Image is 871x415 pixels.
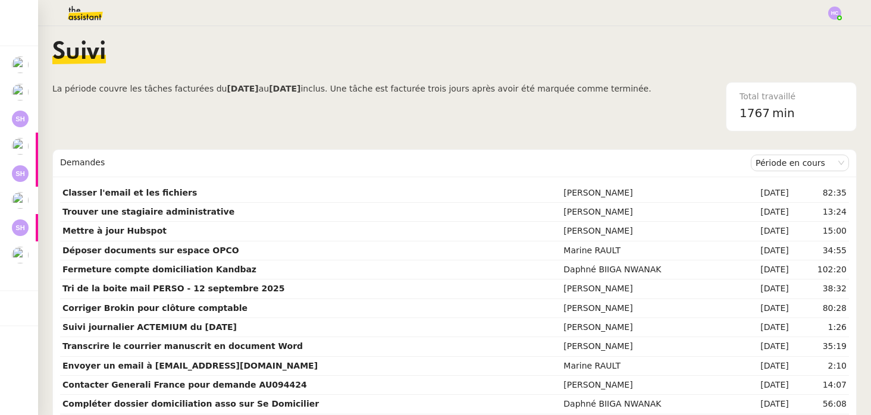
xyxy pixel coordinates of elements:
[740,106,770,120] span: 1767
[62,361,318,370] strong: Envoyer un email à [EMAIL_ADDRESS][DOMAIN_NAME]
[12,84,29,100] img: users%2FWH1OB8fxGAgLOjAz1TtlPPgOcGL2%2Favatar%2F32e28291-4026-4208-b892-04f74488d877
[62,284,285,293] strong: Tri de la boite mail PERSO - 12 septembre 2025
[791,395,849,414] td: 56:08
[791,203,849,222] td: 13:24
[561,318,735,337] td: [PERSON_NAME]
[62,341,303,351] strong: Transcrire le courrier manuscrit en document Word
[791,337,849,356] td: 35:19
[791,260,849,279] td: 102:20
[62,246,239,255] strong: Déposer documents sur espace OPCO
[300,84,651,93] span: inclus. Une tâche est facturée trois jours après avoir été marquée comme terminée.
[62,322,237,332] strong: Suivi journalier ACTEMIUM du [DATE]
[791,279,849,298] td: 38:32
[791,241,849,260] td: 34:55
[62,380,307,389] strong: Contacter Generali France pour demande AU094424
[735,260,791,279] td: [DATE]
[561,241,735,260] td: Marine RAULT
[12,247,29,263] img: users%2FSclkIUIAuBOhhDrbgjtrSikBoD03%2Favatar%2F48cbc63d-a03d-4817-b5bf-7f7aeed5f2a9
[735,184,791,203] td: [DATE]
[12,219,29,236] img: svg
[561,357,735,376] td: Marine RAULT
[12,111,29,127] img: svg
[12,56,29,73] img: users%2Fa6PbEmLwvGXylUqKytRPpDpAx153%2Favatar%2Ffanny.png
[227,84,258,93] b: [DATE]
[62,207,234,216] strong: Trouver une stagiaire administrative
[62,188,197,197] strong: Classer l'email et les fichiers
[828,7,841,20] img: svg
[756,155,844,171] nz-select-item: Période en cours
[735,203,791,222] td: [DATE]
[735,395,791,414] td: [DATE]
[735,376,791,395] td: [DATE]
[12,138,29,155] img: users%2FIoBAolhPL9cNaVKpLOfSBrcGcwi2%2Favatar%2F50a6465f-3fe2-4509-b080-1d8d3f65d641
[62,399,319,408] strong: Compléter dossier domiciliation asso sur Se Domicilier
[791,357,849,376] td: 2:10
[561,395,735,414] td: Daphné BIIGA NWANAK
[62,303,247,313] strong: Corriger Brokin pour clôture comptable
[791,222,849,241] td: 15:00
[62,265,256,274] strong: Fermeture compte domiciliation Kandbaz
[735,279,791,298] td: [DATE]
[791,376,849,395] td: 14:07
[62,226,167,235] strong: Mettre à jour Hubspot
[52,84,227,93] span: La période couvre les tâches facturées du
[735,241,791,260] td: [DATE]
[561,376,735,395] td: [PERSON_NAME]
[12,192,29,209] img: users%2FNmPW3RcGagVdwlUj0SIRjiM8zA23%2Favatar%2Fb3e8f68e-88d8-429d-a2bd-00fb6f2d12db
[259,84,269,93] span: au
[735,357,791,376] td: [DATE]
[791,184,849,203] td: 82:35
[791,299,849,318] td: 80:28
[561,299,735,318] td: [PERSON_NAME]
[12,165,29,182] img: svg
[561,203,735,222] td: [PERSON_NAME]
[561,260,735,279] td: Daphné BIIGA NWANAK
[735,318,791,337] td: [DATE]
[52,40,106,64] span: Suivi
[740,90,843,103] div: Total travaillé
[735,222,791,241] td: [DATE]
[791,318,849,337] td: 1:26
[60,151,751,175] div: Demandes
[735,337,791,356] td: [DATE]
[269,84,300,93] b: [DATE]
[561,337,735,356] td: [PERSON_NAME]
[561,184,735,203] td: [PERSON_NAME]
[561,279,735,298] td: [PERSON_NAME]
[561,222,735,241] td: [PERSON_NAME]
[735,299,791,318] td: [DATE]
[772,103,795,123] span: min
